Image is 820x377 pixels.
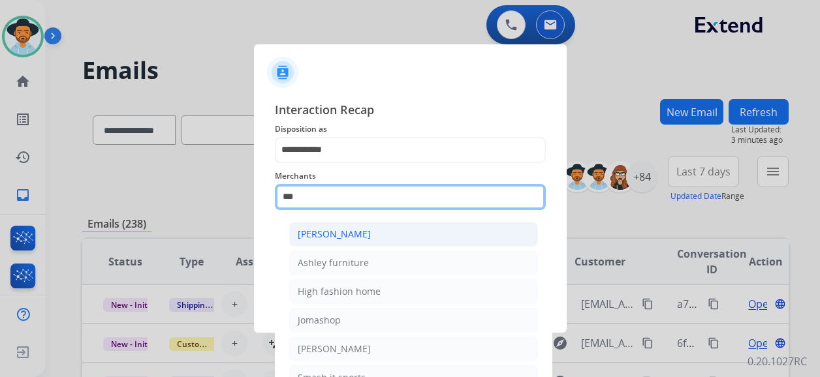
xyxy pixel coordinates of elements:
div: Ashley furniture [298,256,369,269]
div: [PERSON_NAME] [298,228,371,241]
div: Jomashop [298,314,341,327]
img: contactIcon [267,57,298,88]
div: [PERSON_NAME] [298,342,371,355]
span: Interaction Recap [275,100,546,121]
div: High fashion home [298,285,381,298]
span: Merchants [275,168,546,184]
span: Disposition as [275,121,546,137]
p: 0.20.1027RC [748,354,807,369]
